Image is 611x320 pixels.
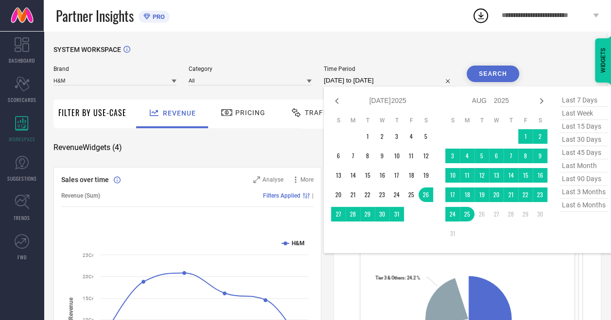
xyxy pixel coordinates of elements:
span: last 7 days [559,94,608,107]
td: Sun Aug 24 2025 [445,207,460,221]
span: FWD [17,253,27,261]
th: Thursday [389,117,404,124]
td: Fri Jul 04 2025 [404,129,419,144]
td: Mon Jul 07 2025 [346,149,360,163]
span: WORKSPACE [9,135,35,143]
th: Wednesday [489,117,504,124]
td: Mon Jul 28 2025 [346,207,360,221]
th: Thursday [504,117,518,124]
span: Revenue [163,109,196,117]
span: TRENDS [14,214,30,221]
span: More [300,176,314,183]
td: Wed Jul 16 2025 [375,168,389,183]
td: Mon Aug 18 2025 [460,187,474,202]
td: Fri Aug 15 2025 [518,168,533,183]
span: Revenue Widgets ( 4 ) [53,143,122,152]
td: Sat Jul 19 2025 [419,168,433,183]
th: Tuesday [360,117,375,124]
th: Tuesday [474,117,489,124]
span: DASHBOARD [9,57,35,64]
td: Wed Jul 02 2025 [375,129,389,144]
span: Brand [53,66,176,72]
th: Friday [404,117,419,124]
input: Select time period [324,75,454,86]
span: last 90 days [559,172,608,185]
span: | [312,192,314,199]
span: Analyse [262,176,283,183]
span: Revenue (Sum) [61,192,100,199]
td: Thu Jul 10 2025 [389,149,404,163]
td: Tue Jul 01 2025 [360,129,375,144]
span: last 3 months [559,185,608,199]
th: Sunday [445,117,460,124]
text: : 24.2 % [375,275,420,281]
td: Wed Aug 06 2025 [489,149,504,163]
th: Saturday [533,117,547,124]
td: Sun Jul 06 2025 [331,149,346,163]
td: Thu Aug 21 2025 [504,187,518,202]
td: Mon Jul 21 2025 [346,187,360,202]
button: Search [467,66,519,82]
td: Fri Aug 22 2025 [518,187,533,202]
div: Previous month [331,95,343,107]
span: Sales over time [61,176,109,184]
span: last 15 days [559,120,608,133]
td: Thu Aug 07 2025 [504,149,518,163]
span: Pricing [235,109,265,117]
th: Saturday [419,117,433,124]
span: last 45 days [559,146,608,159]
td: Fri Aug 08 2025 [518,149,533,163]
span: Time Period [324,66,454,72]
td: Wed Jul 30 2025 [375,207,389,221]
span: SUGGESTIONS [7,175,37,182]
td: Wed Jul 23 2025 [375,187,389,202]
td: Tue Jul 08 2025 [360,149,375,163]
td: Tue Aug 05 2025 [474,149,489,163]
span: Category [189,66,312,72]
th: Sunday [331,117,346,124]
td: Thu Jul 17 2025 [389,168,404,183]
td: Thu Jul 24 2025 [389,187,404,202]
text: H&M [292,240,305,247]
td: Fri Jul 18 2025 [404,168,419,183]
div: Open download list [472,7,489,24]
td: Mon Aug 25 2025 [460,207,474,221]
td: Thu Aug 14 2025 [504,168,518,183]
td: Fri Aug 29 2025 [518,207,533,221]
span: PRO [150,13,165,20]
th: Monday [346,117,360,124]
th: Monday [460,117,474,124]
td: Tue Aug 12 2025 [474,168,489,183]
td: Tue Jul 15 2025 [360,168,375,183]
span: Filter By Use-Case [58,107,126,118]
td: Sun Jul 20 2025 [331,187,346,202]
span: Partner Insights [56,6,134,26]
td: Sat Jul 05 2025 [419,129,433,144]
td: Fri Jul 11 2025 [404,149,419,163]
td: Thu Jul 31 2025 [389,207,404,221]
span: Filters Applied [263,192,300,199]
td: Sat Aug 30 2025 [533,207,547,221]
span: last 30 days [559,133,608,146]
td: Mon Aug 11 2025 [460,168,474,183]
td: Sun Aug 17 2025 [445,187,460,202]
td: Fri Aug 01 2025 [518,129,533,144]
td: Sat Jul 26 2025 [419,187,433,202]
td: Tue Aug 19 2025 [474,187,489,202]
span: last week [559,107,608,120]
td: Sun Jul 13 2025 [331,168,346,183]
td: Sat Aug 23 2025 [533,187,547,202]
td: Tue Jul 22 2025 [360,187,375,202]
td: Sun Aug 10 2025 [445,168,460,183]
tspan: Tier 3 & Others [375,275,404,281]
span: last month [559,159,608,172]
td: Sat Jul 12 2025 [419,149,433,163]
span: SCORECARDS [8,96,36,103]
text: 15Cr [83,296,94,301]
span: Traffic [305,109,335,117]
td: Mon Jul 14 2025 [346,168,360,183]
td: Sun Jul 27 2025 [331,207,346,221]
text: 25Cr [83,253,94,258]
td: Sat Aug 02 2025 [533,129,547,144]
svg: Zoom [253,176,260,183]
